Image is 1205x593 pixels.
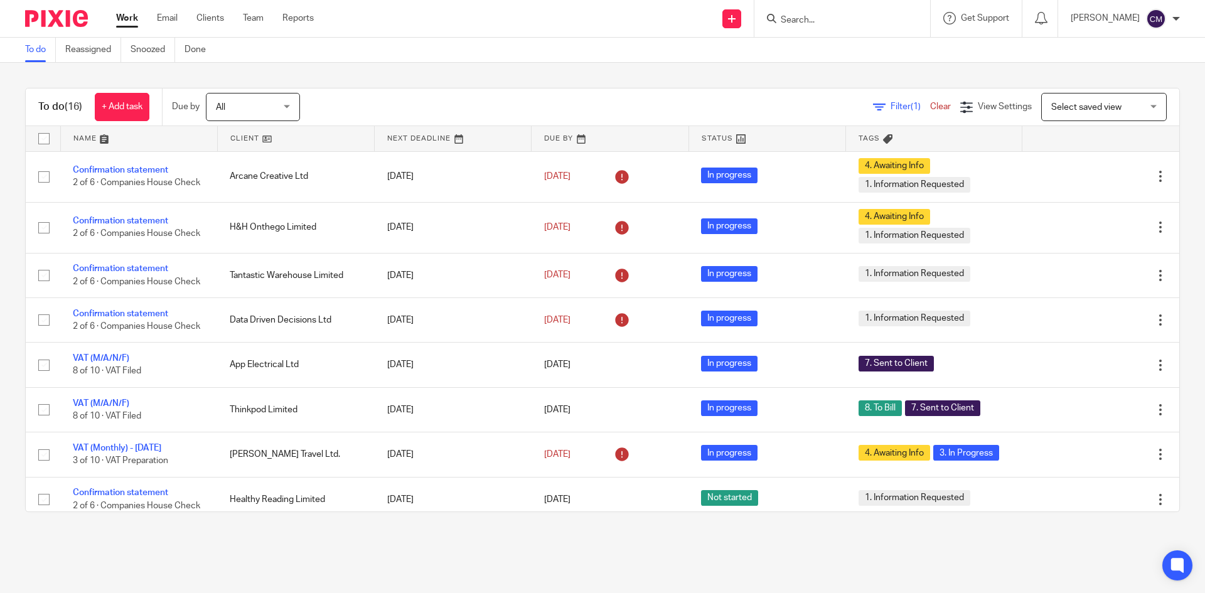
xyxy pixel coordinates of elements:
span: View Settings [978,102,1032,111]
span: 3 of 10 · VAT Preparation [73,457,168,466]
span: 7. Sent to Client [859,356,934,371]
img: Pixie [25,10,88,27]
span: [DATE] [544,495,570,504]
span: In progress [701,445,758,461]
a: VAT (M/A/N/F) [73,354,129,363]
a: + Add task [95,93,149,121]
span: 2 of 6 · Companies House Check [73,230,200,238]
img: svg%3E [1146,9,1166,29]
span: 4. Awaiting Info [859,158,930,174]
span: 1. Information Requested [859,266,970,282]
span: Filter [891,102,930,111]
span: [DATE] [544,271,570,280]
span: (16) [65,102,82,112]
span: 8 of 10 · VAT Filed [73,412,141,420]
td: [DATE] [375,151,532,202]
td: Tantastic Warehouse Limited [217,253,374,297]
span: In progress [701,218,758,234]
span: 2 of 6 · Companies House Check [73,179,200,188]
span: [DATE] [544,360,570,369]
a: Reassigned [65,38,121,62]
span: 1. Information Requested [859,490,970,506]
span: In progress [701,356,758,371]
span: In progress [701,311,758,326]
input: Search [779,15,892,26]
td: [DATE] [375,432,532,477]
span: 8 of 10 · VAT Filed [73,367,141,376]
td: [DATE] [375,477,532,521]
span: All [216,103,225,112]
td: [DATE] [375,297,532,342]
a: Confirmation statement [73,264,168,273]
a: Snoozed [131,38,175,62]
td: [PERSON_NAME] Travel Ltd. [217,432,374,477]
a: Confirmation statement [73,166,168,174]
span: [DATE] [544,450,570,459]
span: 2 of 6 · Companies House Check [73,501,200,510]
span: 1. Information Requested [859,228,970,243]
a: Confirmation statement [73,216,168,225]
span: 3. In Progress [933,445,999,461]
td: [DATE] [375,202,532,253]
span: In progress [701,266,758,282]
span: 2 of 6 · Companies House Check [73,322,200,331]
span: [DATE] [544,316,570,324]
span: 8. To Bill [859,400,902,416]
td: Arcane Creative Ltd [217,151,374,202]
h1: To do [38,100,82,114]
td: App Electrical Ltd [217,343,374,387]
span: 4. Awaiting Info [859,445,930,461]
span: In progress [701,168,758,183]
a: Reports [282,12,314,24]
a: To do [25,38,56,62]
td: [DATE] [375,387,532,432]
span: 1. Information Requested [859,177,970,193]
td: Healthy Reading Limited [217,477,374,521]
span: In progress [701,400,758,416]
span: Tags [859,135,880,142]
a: Work [116,12,138,24]
span: 7. Sent to Client [905,400,980,416]
a: Confirmation statement [73,309,168,318]
td: [DATE] [375,343,532,387]
p: [PERSON_NAME] [1071,12,1140,24]
td: Data Driven Decisions Ltd [217,297,374,342]
span: (1) [911,102,921,111]
a: VAT (M/A/N/F) [73,399,129,408]
span: [DATE] [544,172,570,181]
span: 2 of 6 · Companies House Check [73,277,200,286]
span: Not started [701,490,758,506]
a: Done [185,38,215,62]
span: Get Support [961,14,1009,23]
td: H&H Onthego Limited [217,202,374,253]
a: Clear [930,102,951,111]
a: VAT (Monthly) - [DATE] [73,444,161,452]
a: Clients [196,12,224,24]
td: [DATE] [375,253,532,297]
span: 4. Awaiting Info [859,209,930,225]
span: [DATE] [544,223,570,232]
a: Email [157,12,178,24]
span: Select saved view [1051,103,1122,112]
a: Confirmation statement [73,488,168,497]
a: Team [243,12,264,24]
td: Thinkpod Limited [217,387,374,432]
p: Due by [172,100,200,113]
span: [DATE] [544,405,570,414]
span: 1. Information Requested [859,311,970,326]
